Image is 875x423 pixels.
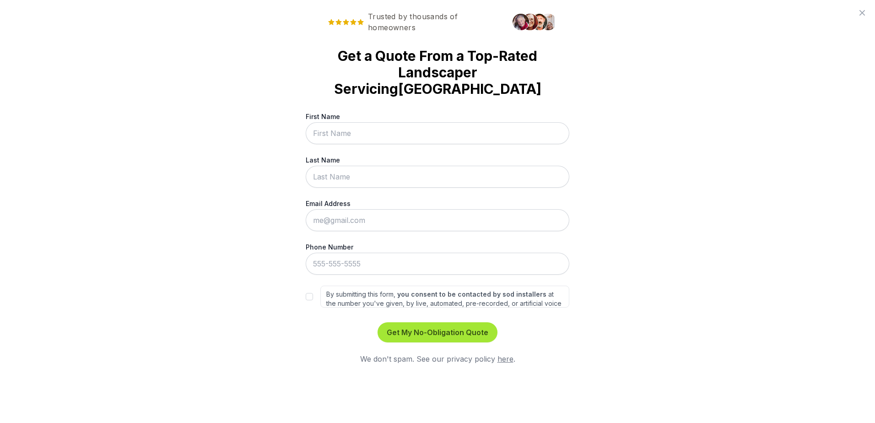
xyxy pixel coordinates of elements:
label: Email Address [306,199,569,208]
button: Get My No-Obligation Quote [378,322,497,342]
label: Phone Number [306,242,569,252]
label: Last Name [306,155,569,165]
strong: you consent to be contacted by sod installers [397,290,546,298]
span: Trusted by thousands of homeowners [320,11,507,33]
label: First Name [306,112,569,121]
label: By submitting this form, at the number you've given, by live, automated, pre-recorded, or artific... [320,286,569,308]
a: here [497,354,513,363]
input: 555-555-5555 [306,253,569,275]
strong: Get a Quote From a Top-Rated Landscaper Servicing [GEOGRAPHIC_DATA] [320,48,555,97]
input: First Name [306,122,569,144]
input: me@gmail.com [306,209,569,231]
div: We don't spam. See our privacy policy . [306,353,569,364]
input: Last Name [306,166,569,188]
